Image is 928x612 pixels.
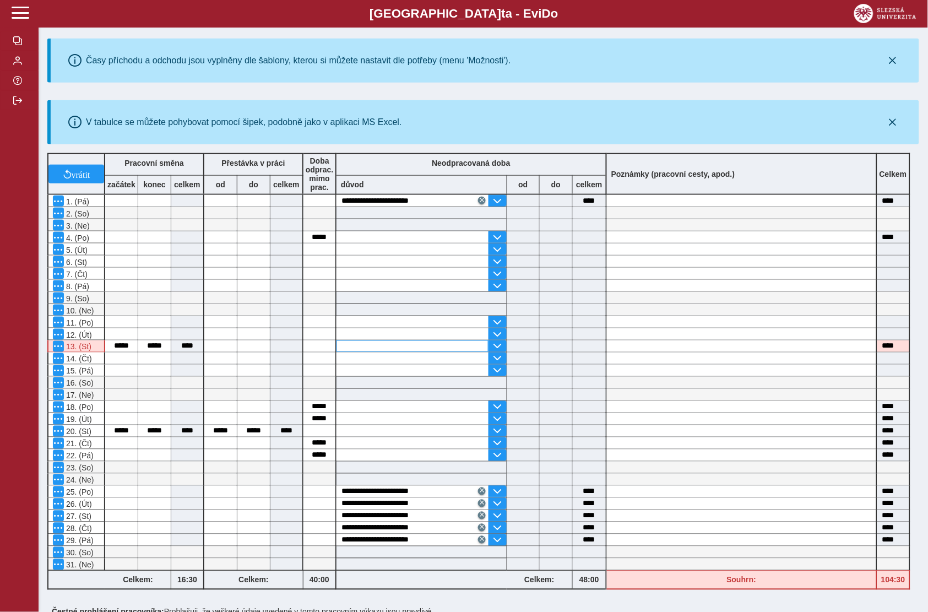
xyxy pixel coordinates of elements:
b: od [204,180,237,189]
span: o [551,7,558,20]
span: 21. (Čt) [64,440,92,448]
span: 9. (So) [64,294,89,303]
button: Menu [53,365,64,376]
span: 31. (Ne) [64,561,94,570]
b: do [237,180,270,189]
b: [GEOGRAPHIC_DATA] a - Evi [33,7,895,21]
button: Menu [53,486,64,497]
span: 16. (So) [64,379,94,388]
span: 6. (St) [64,258,87,267]
span: 24. (Ne) [64,476,94,485]
button: Menu [53,208,64,219]
b: Celkem [880,170,907,178]
button: Menu [53,280,64,291]
button: Menu [53,293,64,304]
span: 22. (Pá) [64,452,94,461]
span: 27. (St) [64,512,91,521]
button: Menu [53,389,64,400]
b: Přestávka v práci [221,159,285,167]
b: do [540,180,572,189]
b: Celkem: [204,576,303,584]
div: Fond pracovní doby (168 h) a součet hodin (104:30 h) se neshodují! [607,571,877,590]
b: celkem [573,180,606,189]
div: Časy příchodu a odchodu jsou vyplněny dle šablony, kterou si můžete nastavit dle potřeby (menu 'M... [86,56,511,66]
span: vrátit [72,170,90,178]
button: Menu [53,329,64,340]
span: 14. (Čt) [64,355,92,364]
button: Menu [53,268,64,279]
span: 10. (Ne) [64,306,94,315]
button: Menu [53,244,64,255]
b: Doba odprac. mimo prac. [306,156,334,192]
span: 3. (Ne) [64,221,90,230]
span: 4. (Po) [64,234,89,242]
button: Menu [53,438,64,449]
button: Menu [53,341,64,352]
span: D [542,7,551,20]
b: Celkem: [507,576,572,584]
b: důvod [341,180,364,189]
span: t [501,7,505,20]
b: Celkem: [105,576,171,584]
span: 5. (Út) [64,246,88,254]
b: 104:30 [877,576,909,584]
div: V tabulce se můžete pohybovat pomocí šipek, podobně jako v aplikaci MS Excel. [86,117,402,127]
span: 12. (Út) [64,331,92,339]
button: Menu [53,305,64,316]
b: 48:00 [573,576,606,584]
b: konec [138,180,171,189]
div: Fond pracovní doby (168 h) a součet hodin (104:30 h) se neshodují! [877,571,910,590]
span: 26. (Út) [64,500,92,509]
button: Menu [53,317,64,328]
button: Menu [53,499,64,510]
button: Menu [53,559,64,570]
b: Pracovní směna [124,159,183,167]
button: Menu [53,523,64,534]
button: vrátit [48,165,104,183]
button: Menu [53,256,64,267]
button: Menu [53,377,64,388]
div: Po 6 hodinách nepřetržité práce je nutná přestávka v práci na jídlo a oddech v trvání nejméně 30 ... [47,340,105,353]
button: Menu [53,414,64,425]
b: Neodpracovaná doba [432,159,510,167]
b: celkem [171,180,203,189]
span: 25. (Po) [64,488,94,497]
b: 16:30 [171,576,203,584]
b: 40:00 [303,576,335,584]
b: od [507,180,539,189]
span: 2. (So) [64,209,89,218]
button: Menu [53,353,64,364]
span: 18. (Po) [64,403,94,412]
button: Menu [53,232,64,243]
span: 7. (Čt) [64,270,88,279]
span: 19. (Út) [64,415,92,424]
span: 11. (Po) [64,318,94,327]
span: 30. (So) [64,549,94,557]
button: Menu [53,535,64,546]
button: Menu [53,402,64,413]
span: 28. (Čt) [64,524,92,533]
button: Menu [53,462,64,473]
button: Menu [53,426,64,437]
img: logo_web_su.png [854,4,916,23]
button: Menu [53,450,64,461]
span: 1. (Pá) [64,197,89,206]
b: začátek [105,180,138,189]
span: 17. (Ne) [64,391,94,400]
span: 13. (St) [64,343,91,351]
span: 15. (Pá) [64,367,94,376]
button: Menu [53,474,64,485]
b: Poznámky (pracovní cesty, apod.) [607,170,740,178]
button: Menu [53,547,64,558]
span: 29. (Pá) [64,537,94,545]
span: 20. (St) [64,427,91,436]
button: Menu [53,196,64,207]
span: 23. (So) [64,464,94,473]
b: Souhrn: [727,576,757,584]
b: celkem [270,180,302,189]
button: Menu [53,511,64,522]
span: 8. (Pá) [64,282,89,291]
button: Menu [53,220,64,231]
